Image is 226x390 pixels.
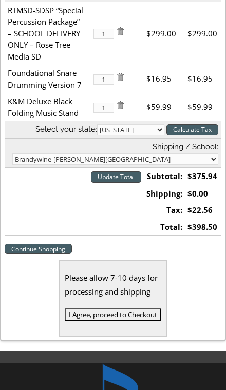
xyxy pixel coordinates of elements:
[144,185,185,202] td: Shipping:
[116,101,124,109] img: Remove Item
[144,219,185,236] td: Total:
[5,244,72,254] a: Continue Shopping
[185,202,221,219] td: $22.56
[5,121,221,139] th: Select your state:
[144,65,185,93] td: $16.95
[116,102,124,112] a: Remove item from cart
[116,73,124,81] img: Remove Item
[116,28,124,38] a: Remove item from cart
[144,167,185,185] td: Subtotal:
[144,202,185,219] td: Tax:
[185,167,221,185] td: $375.94
[116,73,124,84] a: Remove item from cart
[185,185,221,202] td: $0.00
[144,2,185,65] td: $299.00
[116,27,124,35] img: Remove Item
[5,139,221,168] th: Shipping / School:
[65,308,161,321] input: I Agree, proceed to Checkout
[144,93,185,121] td: $59.99
[97,124,164,135] select: State billing address
[5,2,88,65] td: RTMSD-SDSP “Special Percussion Package” – SCHOOL DELIVERY ONLY – Rose Tree Media SD
[5,65,88,93] td: Foundational Snare Drumming Version 7
[185,219,221,236] td: $398.50
[65,271,162,298] div: Please allow 7-10 days for processing and shipping
[5,93,88,121] td: K&M Deluxe Black Folding Music Stand
[91,171,141,183] input: Update Total
[185,93,221,121] td: $59.99
[185,2,221,65] td: $299.00
[185,65,221,93] td: $16.95
[166,124,218,135] input: Calculate Tax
